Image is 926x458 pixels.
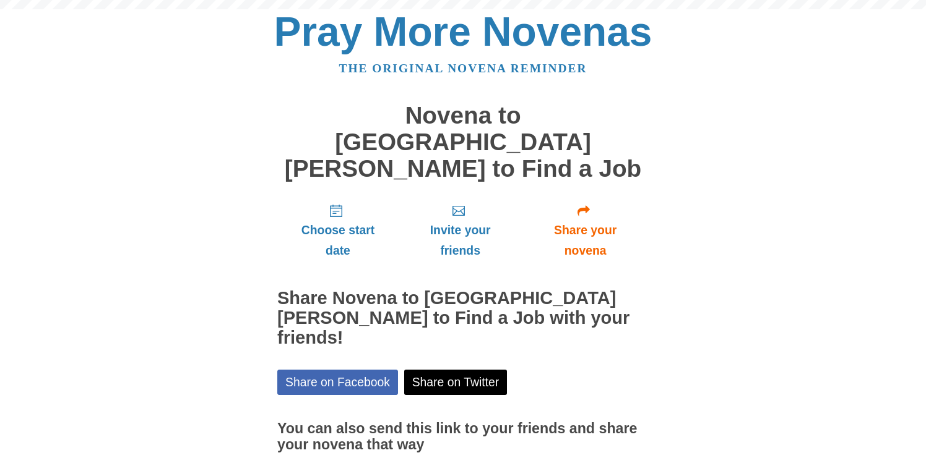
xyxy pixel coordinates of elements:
[399,194,522,268] a: Invite your friends
[290,220,386,261] span: Choose start date
[277,194,399,268] a: Choose start date
[277,421,649,452] h3: You can also send this link to your friends and share your novena that way
[277,289,649,348] h2: Share Novena to [GEOGRAPHIC_DATA][PERSON_NAME] to Find a Job with your friends!
[534,220,636,261] span: Share your novena
[339,62,587,75] a: The original novena reminder
[522,194,649,268] a: Share your novena
[274,9,652,54] a: Pray More Novenas
[404,370,508,395] a: Share on Twitter
[411,220,509,261] span: Invite your friends
[277,103,649,182] h1: Novena to [GEOGRAPHIC_DATA][PERSON_NAME] to Find a Job
[277,370,398,395] a: Share on Facebook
